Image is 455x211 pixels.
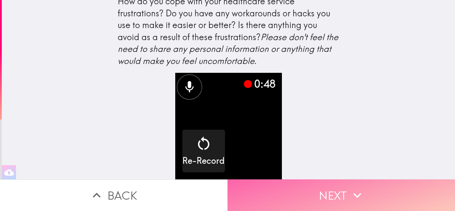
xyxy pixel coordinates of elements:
[182,155,225,167] h5: Re-Record
[182,130,225,172] button: Re-Record
[227,179,455,211] button: Next
[243,76,275,91] div: 0:48
[118,32,341,66] i: Please don't feel the need to share any personal information or anything that would make you feel...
